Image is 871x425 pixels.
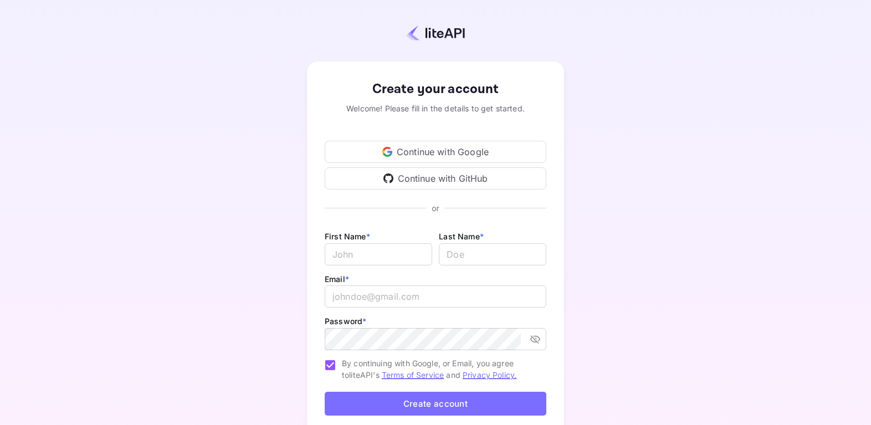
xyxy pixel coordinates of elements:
[382,370,444,380] a: Terms of Service
[325,79,546,99] div: Create your account
[325,274,349,284] label: Email
[325,103,546,114] div: Welcome! Please fill in the details to get started.
[325,243,432,265] input: John
[525,329,545,349] button: toggle password visibility
[325,285,546,308] input: johndoe@gmail.com
[325,167,546,190] div: Continue with GitHub
[406,25,465,41] img: liteapi
[325,316,366,326] label: Password
[342,357,537,381] span: By continuing with Google, or Email, you agree to liteAPI's and
[325,141,546,163] div: Continue with Google
[325,232,370,241] label: First Name
[325,392,546,416] button: Create account
[439,232,484,241] label: Last Name
[463,370,516,380] a: Privacy Policy.
[439,243,546,265] input: Doe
